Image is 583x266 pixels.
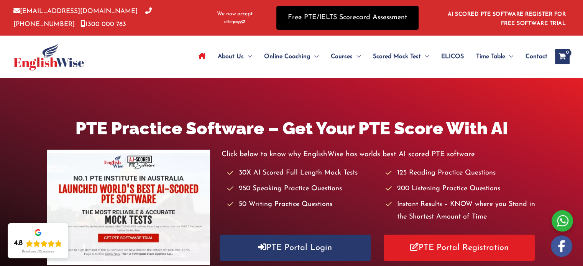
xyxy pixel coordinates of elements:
li: 50 Writing Practice Questions [227,198,378,211]
a: AI SCORED PTE SOFTWARE REGISTER FOR FREE SOFTWARE TRIAL [448,11,566,26]
aside: Header Widget 1 [443,5,570,30]
span: Menu Toggle [244,43,252,70]
a: [PHONE_NUMBER] [13,8,152,27]
span: Menu Toggle [505,43,513,70]
span: ELICOS [441,43,464,70]
span: Time Table [476,43,505,70]
nav: Site Navigation: Main Menu [192,43,547,70]
p: Click below to know why EnglishWise has worlds best AI scored PTE software [222,148,537,161]
li: Instant Results – KNOW where you Stand in the Shortest Amount of Time [385,198,536,224]
a: Scored Mock TestMenu Toggle [367,43,435,70]
img: cropped-ew-logo [13,43,84,70]
li: 250 Speaking Practice Questions [227,183,378,195]
a: PTE Portal Login [220,235,371,261]
a: Contact [519,43,547,70]
div: 4.8 [14,239,23,248]
h1: PTE Practice Software – Get Your PTE Score With AI [47,116,537,140]
a: 1300 000 783 [80,21,126,28]
span: Scored Mock Test [373,43,421,70]
a: ELICOS [435,43,470,70]
span: About Us [218,43,244,70]
span: Online Coaching [264,43,310,70]
a: Online CoachingMenu Toggle [258,43,325,70]
span: Contact [526,43,547,70]
li: 30X AI Scored Full Length Mock Tests [227,167,378,180]
span: Menu Toggle [421,43,429,70]
a: CoursesMenu Toggle [325,43,367,70]
a: [EMAIL_ADDRESS][DOMAIN_NAME] [13,8,138,15]
li: 125 Reading Practice Questions [385,167,536,180]
div: Rating: 4.8 out of 5 [14,239,62,248]
a: Time TableMenu Toggle [470,43,519,70]
img: white-facebook.png [551,235,572,257]
span: Courses [331,43,353,70]
span: Menu Toggle [353,43,361,70]
span: Menu Toggle [310,43,319,70]
a: PTE Portal Registration [384,235,535,261]
img: pte-institute-main [47,150,210,265]
li: 200 Listening Practice Questions [385,183,536,195]
img: Afterpay-Logo [224,20,245,24]
div: Read our 718 reviews [22,250,54,254]
span: We now accept [217,10,253,18]
a: View Shopping Cart, empty [555,49,570,64]
a: Free PTE/IELTS Scorecard Assessment [276,6,419,30]
a: About UsMenu Toggle [212,43,258,70]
